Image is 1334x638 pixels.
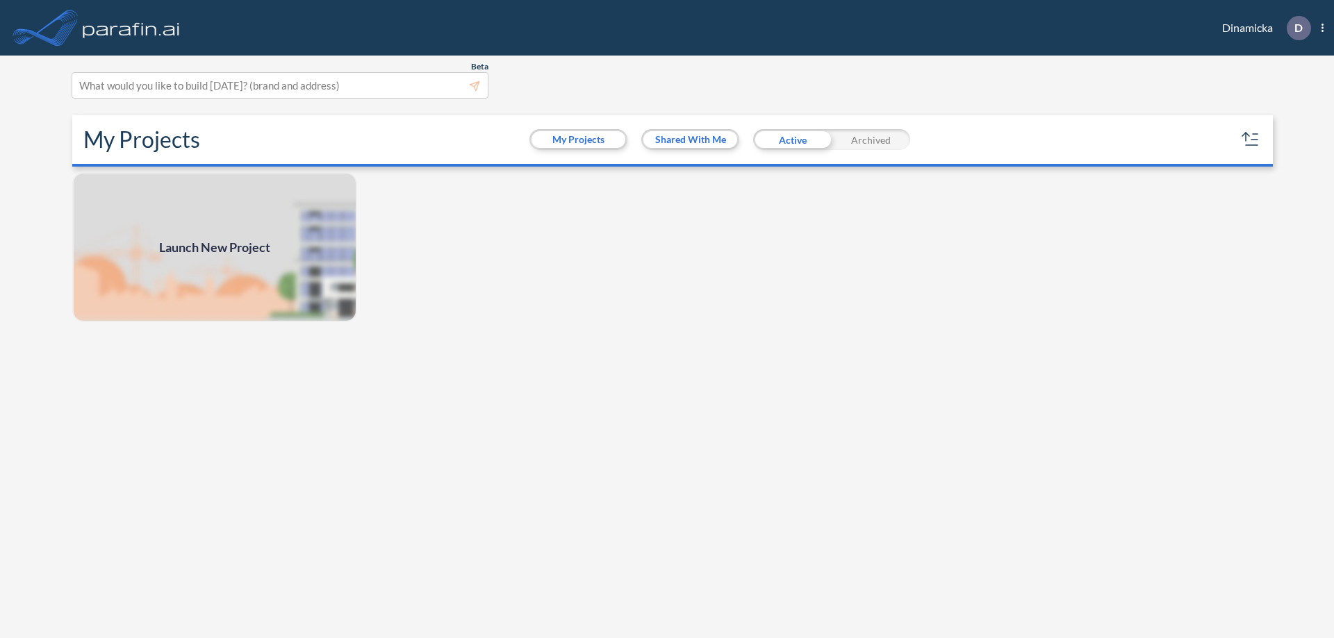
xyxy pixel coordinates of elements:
[80,14,183,42] img: logo
[83,126,200,153] h2: My Projects
[1240,128,1262,151] button: sort
[72,172,357,322] img: add
[159,238,270,257] span: Launch New Project
[1201,16,1324,40] div: Dinamicka
[753,129,832,150] div: Active
[643,131,737,148] button: Shared With Me
[832,129,910,150] div: Archived
[72,172,357,322] a: Launch New Project
[532,131,625,148] button: My Projects
[1294,22,1303,34] p: D
[471,61,488,72] span: Beta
